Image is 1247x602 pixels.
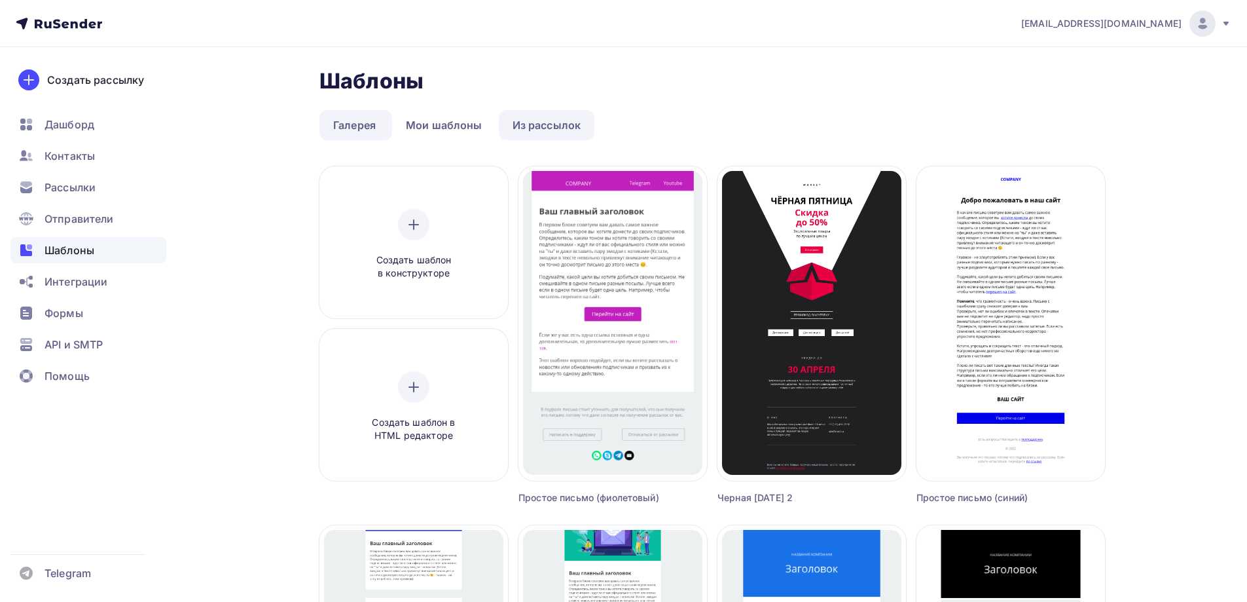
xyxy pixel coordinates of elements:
span: Отправители [45,211,114,227]
div: Создать рассылку [47,72,144,88]
span: Рассылки [45,179,96,195]
a: [EMAIL_ADDRESS][DOMAIN_NAME] [1021,10,1231,37]
a: Формы [10,300,166,326]
div: Простое письмо (фиолетовый) [518,491,660,504]
a: Шаблоны [10,237,166,263]
span: API и SMTP [45,337,103,352]
a: Контакты [10,143,166,169]
div: Простое письмо (синий) [916,491,1058,504]
span: Формы [45,305,83,321]
span: [EMAIL_ADDRESS][DOMAIN_NAME] [1021,17,1182,30]
a: Из рассылок [499,110,595,140]
a: Дашборд [10,111,166,138]
a: Мои шаблоны [392,110,496,140]
a: Отправители [10,206,166,232]
span: Создать шаблон в конструкторе [352,254,476,280]
h2: Шаблоны [319,68,424,94]
span: Шаблоны [45,242,94,258]
span: Контакты [45,148,95,164]
span: Telegram [45,565,91,581]
a: Рассылки [10,174,166,200]
a: Галерея [319,110,389,140]
span: Дашборд [45,117,94,132]
div: Черная [DATE] 2 [717,491,859,504]
span: Помощь [45,368,90,384]
span: Создать шаблон в HTML редакторе [352,416,476,443]
span: Интеграции [45,274,107,290]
